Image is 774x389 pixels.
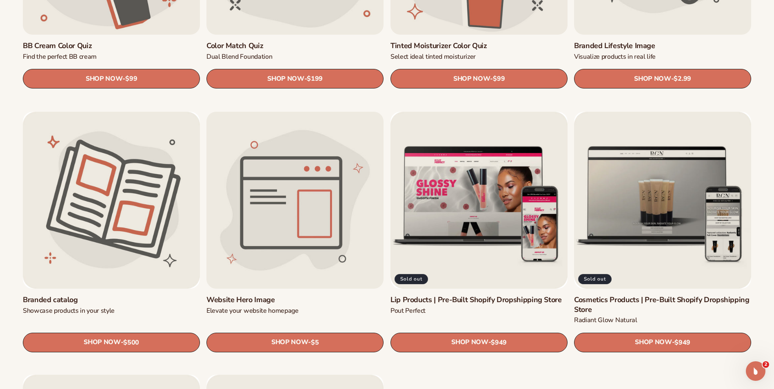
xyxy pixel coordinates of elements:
span: SHOP NOW [634,75,671,83]
a: Tinted Moisturizer Color Quiz [390,41,568,51]
span: SHOP NOW [86,75,122,83]
span: SHOP NOW [451,338,488,346]
span: $99 [493,75,505,83]
span: SHOP NOW [453,75,490,83]
a: Branded Lifestyle Image [574,41,751,51]
a: Cosmetics Products | Pre-Built Shopify Dropshipping Store [574,295,751,314]
span: SHOP NOW [267,75,304,83]
span: SHOP NOW [271,338,308,346]
span: $2.99 [674,75,691,83]
a: Website Hero Image [206,295,384,305]
span: 2 [763,361,769,368]
a: BB Cream Color Quiz [23,41,200,51]
iframe: Intercom live chat [746,361,765,381]
a: SHOP NOW- $949 [390,332,568,352]
span: $5 [311,338,319,346]
span: $199 [307,75,323,83]
a: SHOP NOW- $5 [206,332,384,352]
a: SHOP NOW- $2.99 [574,69,751,89]
a: SHOP NOW- $99 [390,69,568,89]
a: Branded catalog [23,295,200,305]
a: SHOP NOW- $500 [23,332,200,352]
span: SHOP NOW [84,338,120,346]
a: SHOP NOW- $99 [23,69,200,89]
span: $949 [491,338,507,346]
a: SHOP NOW- $949 [574,332,751,352]
span: $949 [674,338,690,346]
a: Color Match Quiz [206,41,384,51]
span: SHOP NOW [635,338,672,346]
span: $500 [123,338,139,346]
a: Lip Products | Pre-Built Shopify Dropshipping Store [390,295,568,305]
span: $99 [125,75,137,83]
a: SHOP NOW- $199 [206,69,384,89]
